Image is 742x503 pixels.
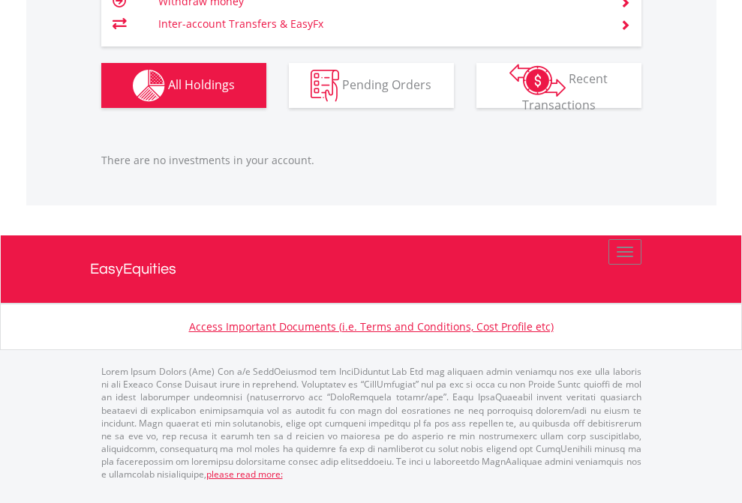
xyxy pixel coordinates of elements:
[101,63,266,108] button: All Holdings
[133,70,165,102] img: holdings-wht.png
[101,153,641,168] p: There are no investments in your account.
[90,235,653,303] a: EasyEquities
[476,63,641,108] button: Recent Transactions
[101,365,641,481] p: Lorem Ipsum Dolors (Ame) Con a/e SeddOeiusmod tem InciDiduntut Lab Etd mag aliquaen admin veniamq...
[509,64,566,97] img: transactions-zar-wht.png
[342,76,431,92] span: Pending Orders
[206,468,283,481] a: please read more:
[311,70,339,102] img: pending_instructions-wht.png
[289,63,454,108] button: Pending Orders
[189,319,554,334] a: Access Important Documents (i.e. Terms and Conditions, Cost Profile etc)
[158,13,602,35] td: Inter-account Transfers & EasyFx
[168,76,235,92] span: All Holdings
